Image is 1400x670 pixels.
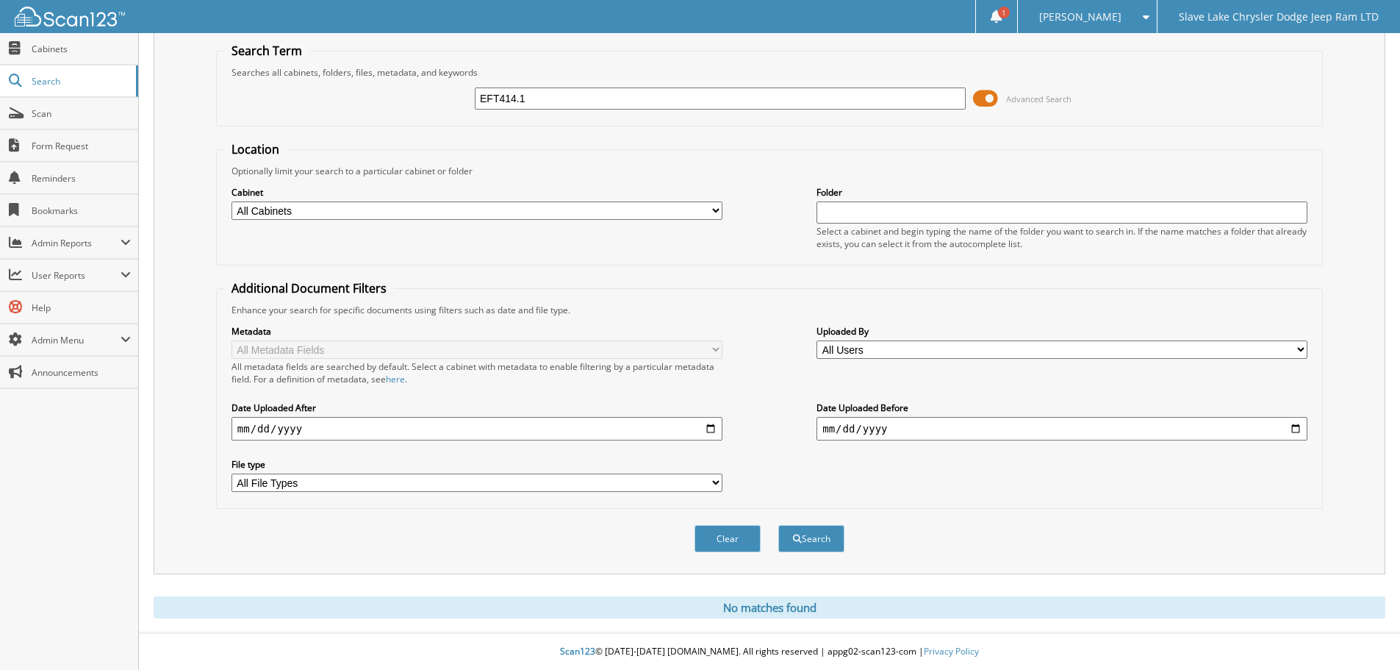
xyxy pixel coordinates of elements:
span: Search [32,75,129,88]
div: Optionally limit your search to a particular cabinet or folder [224,165,1315,177]
span: Scan [32,107,131,120]
span: Admin Menu [32,334,121,346]
span: Announcements [32,366,131,379]
span: Advanced Search [1006,93,1071,104]
div: Searches all cabinets, folders, files, metadata, and keywords [224,66,1315,79]
span: Bookmarks [32,204,131,217]
label: Uploaded By [816,325,1307,338]
label: Folder [816,186,1307,199]
span: User Reports [32,269,121,282]
label: Date Uploaded Before [816,402,1307,414]
span: Help [32,302,131,314]
label: Cabinet [231,186,722,199]
span: 1 [998,7,1010,18]
input: start [231,417,722,441]
button: Search [778,525,844,552]
span: Form Request [32,140,131,152]
span: Slave Lake Chrysler Dodge Jeep Ram LTD [1179,13,1379,21]
label: Metadata [231,325,722,338]
legend: Search Term [224,43,309,59]
div: No matches found [154,596,1385,619]
div: All metadata fields are searched by default. Select a cabinet with metadata to enable filtering b... [231,360,722,385]
span: Reminders [32,172,131,185]
input: end [816,417,1307,441]
label: Date Uploaded After [231,402,722,414]
label: File type [231,458,722,471]
a: Privacy Policy [924,645,979,657]
legend: Additional Document Filters [224,280,394,296]
span: [PERSON_NAME] [1039,13,1121,21]
img: scan123-logo-white.svg [15,7,125,26]
span: Admin Reports [32,237,121,249]
span: Scan123 [560,645,595,657]
legend: Location [224,141,287,157]
a: here [386,373,405,385]
div: Select a cabinet and begin typing the name of the folder you want to search in. If the name match... [816,225,1307,250]
div: © [DATE]-[DATE] [DOMAIN_NAME]. All rights reserved | appg02-scan123-com | [139,634,1400,670]
iframe: Chat Widget [1327,599,1400,670]
div: Enhance your search for specific documents using filters such as date and file type. [224,304,1315,316]
span: Cabinets [32,43,131,55]
button: Clear [694,525,761,552]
